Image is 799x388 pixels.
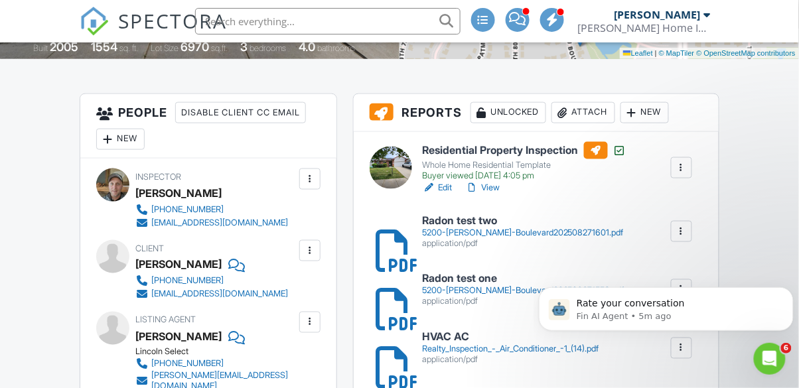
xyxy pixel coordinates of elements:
[534,259,799,352] iframe: Intercom notifications message
[80,7,109,36] img: The Best Home Inspection Software - Spectora
[135,203,288,216] a: [PHONE_NUMBER]
[422,355,599,365] div: application/pdf
[135,255,222,275] div: [PERSON_NAME]
[423,142,626,159] h6: Residential Property Inspection
[623,49,653,57] a: Leaflet
[135,315,196,325] span: Listing Agent
[80,18,227,46] a: SPECTORA
[422,332,599,365] a: HVAC AC Realty_Inspection_-_Air_Conditioner_-1_(14).pdf application/pdf
[354,94,719,132] h3: Reports
[615,8,701,21] div: [PERSON_NAME]
[422,344,599,355] div: Realty_Inspection_-_Air_Conditioner_-1_(14).pdf
[578,21,711,34] div: Weber Home Inspections
[655,49,657,57] span: |
[195,8,461,34] input: Search everything...
[135,172,181,182] span: Inspector
[175,102,306,123] div: Disable Client CC Email
[151,43,179,53] span: Lot Size
[299,40,316,54] div: 4.0
[50,40,79,54] div: 2005
[551,102,615,123] div: Attach
[697,49,796,57] a: © OpenStreetMap contributors
[118,7,227,34] span: SPECTORA
[471,102,546,123] div: Unlocked
[151,218,288,228] div: [EMAIL_ADDRESS][DOMAIN_NAME]
[422,227,624,238] div: 5200-[PERSON_NAME]-Boulevard202508271601.pdf
[422,286,624,296] div: 5200-[PERSON_NAME]-Boulevard202508271559.pdf
[135,347,306,357] div: Lincoln Select
[422,332,599,344] h6: HVAC AC
[34,43,48,53] span: Built
[241,40,248,54] div: 3
[250,43,287,53] span: bedrooms
[423,181,453,194] a: Edit
[151,276,224,287] div: [PHONE_NUMBER]
[135,183,222,203] div: [PERSON_NAME]
[422,273,624,307] a: Radon test one 5200-[PERSON_NAME]-Boulevard202508271559.pdf application/pdf
[151,289,288,300] div: [EMAIL_ADDRESS][DOMAIN_NAME]
[120,43,139,53] span: sq. ft.
[212,43,228,53] span: sq.ft.
[135,357,295,371] a: [PHONE_NUMBER]
[135,288,288,301] a: [EMAIL_ADDRESS][DOMAIN_NAME]
[423,170,626,181] div: Buyer viewed [DATE] 4:05 pm
[422,296,624,307] div: application/pdf
[135,327,222,347] a: [PERSON_NAME]
[151,359,224,369] div: [PHONE_NUMBER]
[135,243,164,253] span: Client
[423,142,626,182] a: Residential Property Inspection Whole Home Residential Template Buyer viewed [DATE] 4:05 pm
[754,343,786,375] iframe: Intercom live chat
[181,40,210,54] div: 6970
[423,160,626,170] div: Whole Home Residential Template
[80,94,336,159] h3: People
[92,40,118,54] div: 1554
[135,275,288,288] a: [PHONE_NUMBER]
[422,238,624,249] div: application/pdf
[620,102,669,123] div: New
[781,343,792,354] span: 6
[659,49,695,57] a: © MapTiler
[466,181,500,194] a: View
[318,43,356,53] span: bathrooms
[422,273,624,285] h6: Radon test one
[96,129,145,150] div: New
[422,215,624,249] a: Radon test two 5200-[PERSON_NAME]-Boulevard202508271601.pdf application/pdf
[135,216,288,229] a: [EMAIL_ADDRESS][DOMAIN_NAME]
[151,204,224,215] div: [PHONE_NUMBER]
[422,215,624,227] h6: Radon test two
